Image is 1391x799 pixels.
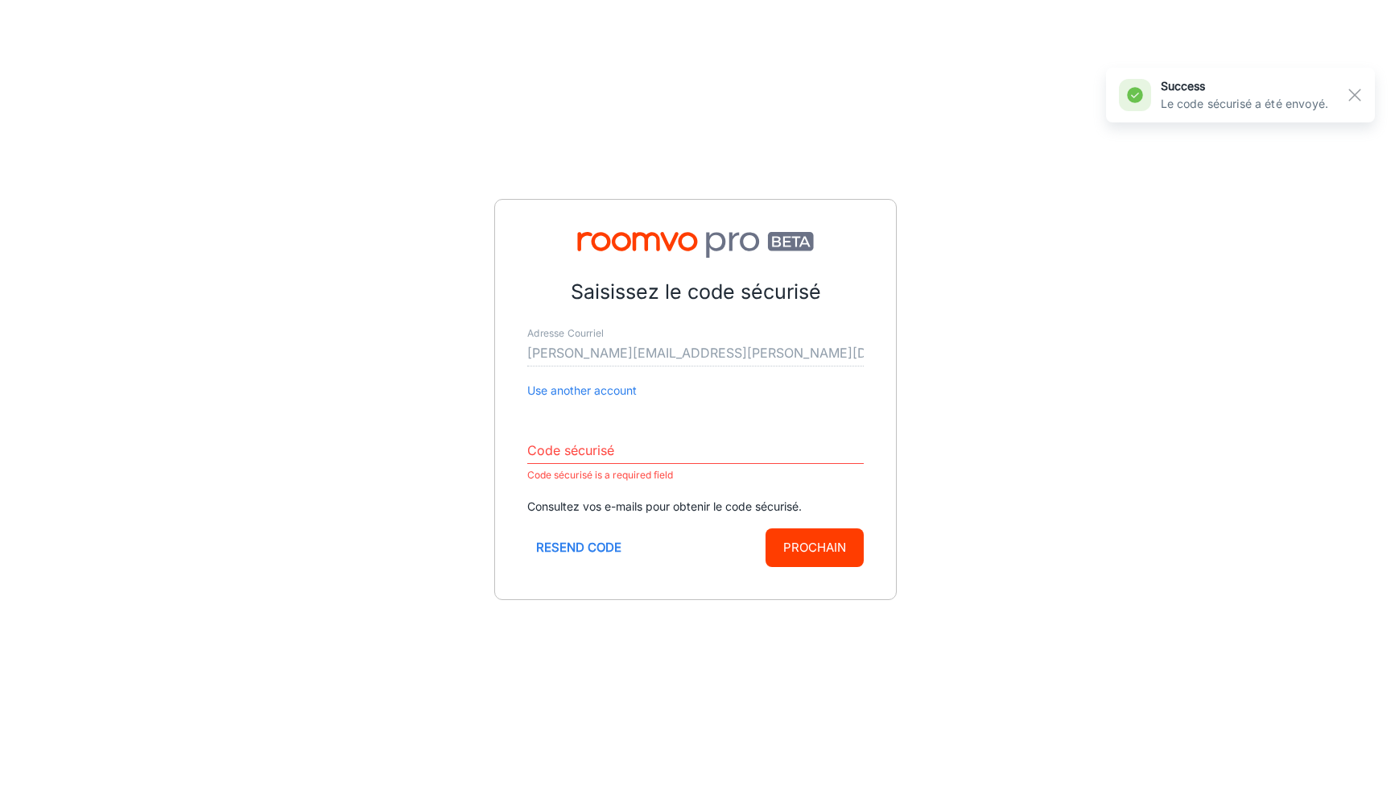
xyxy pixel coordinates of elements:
[527,498,864,515] p: Consultez vos e-mails pour obtenir le code sécurisé.
[527,382,637,399] button: Use another account
[1161,77,1329,95] h6: success
[527,326,604,340] label: Adresse Courriel
[527,466,864,485] p: Code sécurisé is a required field
[527,438,864,464] input: Enter secure code
[527,277,864,308] p: Saisissez le code sécurisé
[527,528,630,567] button: Resend code
[527,341,864,366] input: myname@example.com
[1161,95,1329,113] p: Le code sécurisé a été envoyé.
[527,232,864,258] img: Roomvo PRO Beta
[766,528,864,567] button: Prochain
